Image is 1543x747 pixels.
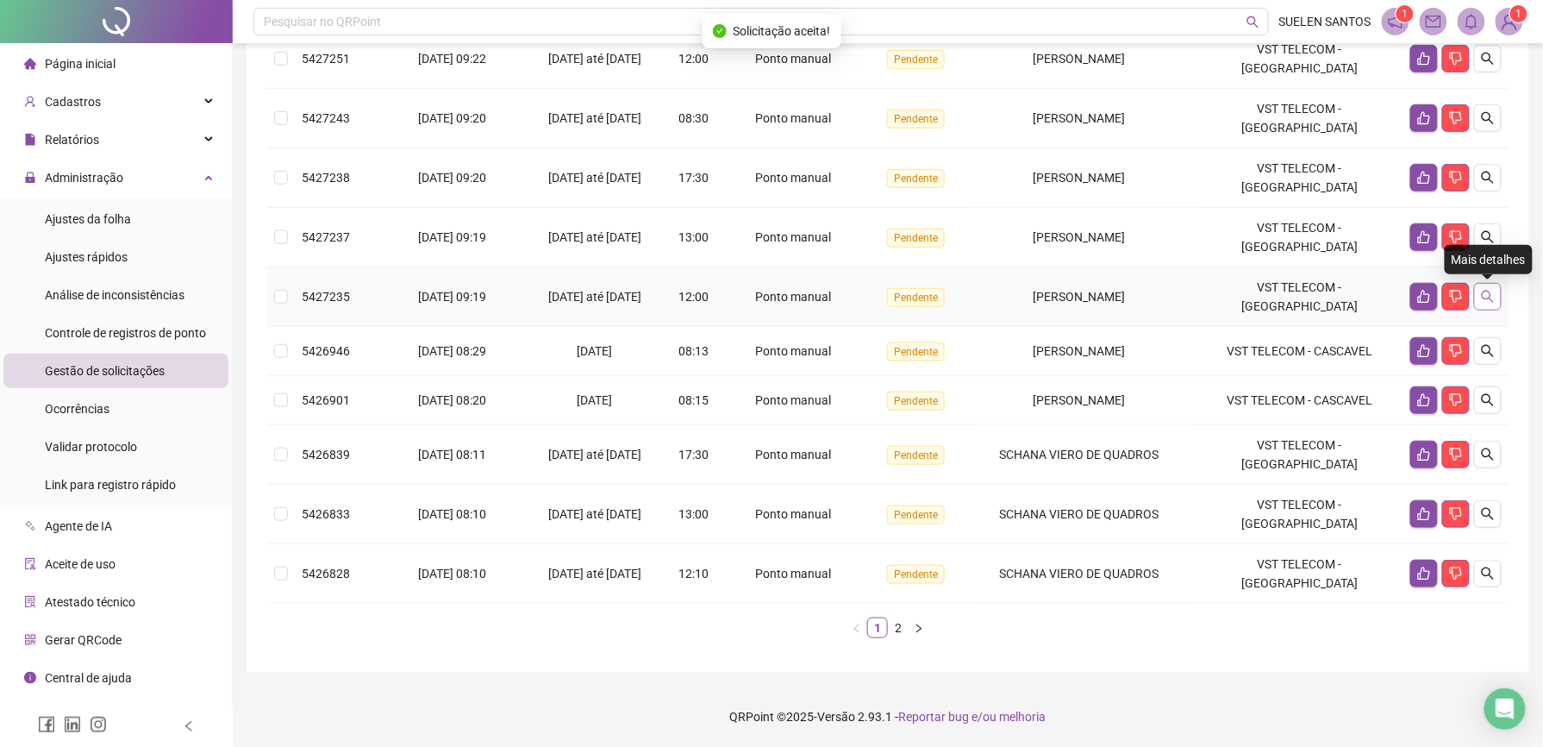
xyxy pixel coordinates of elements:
[548,290,641,304] span: [DATE] até [DATE]
[302,171,350,185] span: 5427238
[1481,290,1495,304] span: search
[45,171,123,185] span: Administração
[302,290,350,304] span: 5427235
[679,448,709,461] span: 17:30
[418,290,486,304] span: [DATE] 09:19
[1196,29,1403,89] td: VST TELECOM - [GEOGRAPHIC_DATA]
[755,507,831,521] span: Ponto manual
[1417,507,1431,521] span: like
[755,344,831,358] span: Ponto manual
[1417,290,1431,304] span: like
[679,230,709,244] span: 13:00
[887,392,945,411] span: Pendente
[1449,393,1463,407] span: dislike
[755,393,831,407] span: Ponto manual
[1449,111,1463,125] span: dislike
[548,171,641,185] span: [DATE] até [DATE]
[45,95,101,109] span: Cadastros
[1196,89,1403,148] td: VST TELECOM - [GEOGRAPHIC_DATA]
[38,716,55,733] span: facebook
[679,393,709,407] span: 08:15
[45,212,131,226] span: Ajustes da folha
[45,250,128,264] span: Ajustes rápidos
[1000,448,1159,461] span: SCHANA VIERO DE QUADROS
[887,50,945,69] span: Pendente
[1481,230,1495,244] span: search
[302,344,350,358] span: 5426946
[24,634,36,646] span: qrcode
[868,618,887,637] a: 1
[302,393,350,407] span: 5426901
[45,57,116,71] span: Página inicial
[45,326,206,340] span: Controle de registros de ponto
[1196,208,1403,267] td: VST TELECOM - [GEOGRAPHIC_DATA]
[302,111,350,125] span: 5427243
[24,596,36,608] span: solution
[755,290,831,304] span: Ponto manual
[24,58,36,70] span: home
[45,440,137,454] span: Validar protocolo
[1034,111,1126,125] span: [PERSON_NAME]
[548,52,641,66] span: [DATE] até [DATE]
[852,624,862,634] span: left
[1034,290,1126,304] span: [PERSON_NAME]
[1449,507,1463,521] span: dislike
[887,110,945,129] span: Pendente
[1481,52,1495,66] span: search
[1445,245,1533,274] div: Mais detalhes
[909,618,929,638] button: right
[418,111,486,125] span: [DATE] 09:20
[183,720,195,732] span: left
[302,507,350,521] span: 5426833
[548,507,641,521] span: [DATE] até [DATE]
[45,557,116,571] span: Aceite de uso
[1196,425,1403,485] td: VST TELECOM - [GEOGRAPHIC_DATA]
[1396,5,1414,22] sup: 1
[1449,230,1463,244] span: dislike
[45,519,112,533] span: Agente de IA
[1515,8,1521,20] span: 1
[548,111,641,125] span: [DATE] até [DATE]
[233,687,1543,747] footer: QRPoint © 2025 - 2.93.1 -
[755,171,831,185] span: Ponto manual
[679,507,709,521] span: 13:00
[90,716,107,733] span: instagram
[1481,393,1495,407] span: search
[1449,344,1463,358] span: dislike
[24,558,36,570] span: audit
[887,342,945,361] span: Pendente
[1034,393,1126,407] span: [PERSON_NAME]
[1388,14,1403,29] span: notification
[418,171,486,185] span: [DATE] 09:20
[45,288,184,302] span: Análise de inconsistências
[1426,14,1441,29] span: mail
[1000,567,1159,581] span: SCHANA VIERO DE QUADROS
[1481,111,1495,125] span: search
[679,290,709,304] span: 12:00
[755,448,831,461] span: Ponto manual
[909,618,929,638] li: Próxima página
[887,505,945,524] span: Pendente
[1034,230,1126,244] span: [PERSON_NAME]
[887,229,945,248] span: Pendente
[1481,448,1495,461] span: search
[302,230,350,244] span: 5427237
[1417,111,1431,125] span: like
[418,52,486,66] span: [DATE] 09:22
[548,448,641,461] span: [DATE] até [DATE]
[418,448,486,461] span: [DATE] 08:11
[755,111,831,125] span: Ponto manual
[899,710,1046,724] span: Reportar bug e/ou melhoria
[679,344,709,358] span: 08:13
[1449,448,1463,461] span: dislike
[867,618,888,638] li: 1
[418,230,486,244] span: [DATE] 09:19
[24,134,36,146] span: file
[302,567,350,581] span: 5426828
[418,393,486,407] span: [DATE] 08:20
[1417,171,1431,185] span: like
[1481,567,1495,581] span: search
[1246,16,1259,28] span: search
[45,478,176,492] span: Link para registro rápido
[1034,171,1126,185] span: [PERSON_NAME]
